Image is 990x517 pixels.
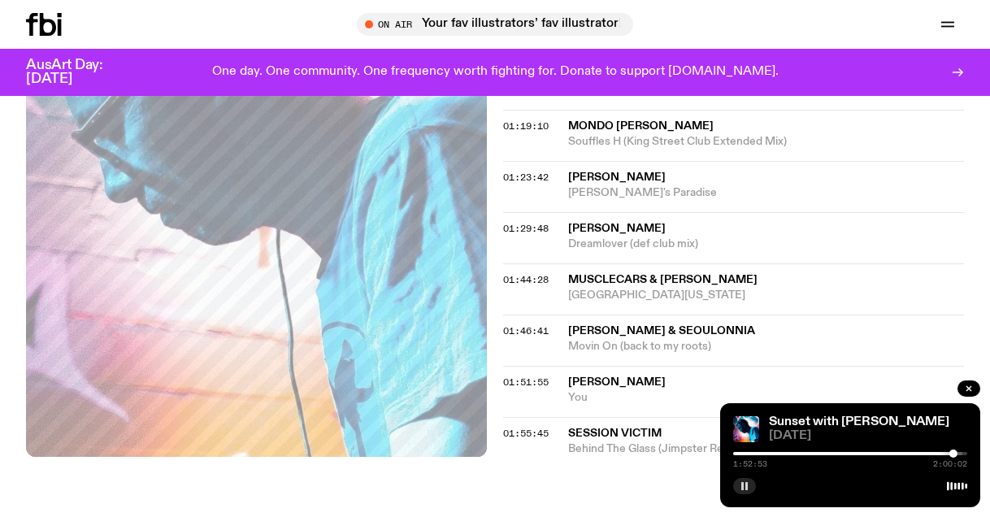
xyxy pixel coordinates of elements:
[769,415,949,428] a: Sunset with [PERSON_NAME]
[733,416,759,442] img: Simon Caldwell stands side on, looking downwards. He has headphones on. Behind him is a brightly ...
[933,460,967,468] span: 2:00:02
[503,429,549,438] button: 01:55:45
[568,288,964,303] span: [GEOGRAPHIC_DATA][US_STATE]
[212,65,779,80] p: One day. One community. One frequency worth fighting for. Donate to support [DOMAIN_NAME].
[568,339,964,354] span: Movin On (back to my roots)
[568,120,714,132] span: Mondo [PERSON_NAME]
[503,173,549,182] button: 01:23:42
[568,274,758,285] span: Musclecars & [PERSON_NAME]
[503,376,549,389] span: 01:51:55
[733,460,767,468] span: 1:52:53
[568,441,964,457] span: Behind The Glass (Jimpster Remix)
[568,185,964,201] span: [PERSON_NAME]'s Paradise
[568,325,755,337] span: [PERSON_NAME] & Seoulonnia
[769,430,967,442] span: [DATE]
[568,172,666,183] span: [PERSON_NAME]
[503,276,549,285] button: 01:44:28
[357,13,633,36] button: On AirYour fav illustrators’ fav illustrator! ([PERSON_NAME])
[503,171,549,184] span: 01:23:42
[26,59,130,86] h3: AusArt Day: [DATE]
[503,119,549,133] span: 01:19:10
[568,223,666,234] span: [PERSON_NAME]
[503,122,549,131] button: 01:19:10
[503,224,549,233] button: 01:29:48
[568,376,666,388] span: [PERSON_NAME]
[568,134,964,150] span: Souffles H (King Street Club Extended Mix)
[503,378,549,387] button: 01:51:55
[503,327,549,336] button: 01:46:41
[503,222,549,235] span: 01:29:48
[503,273,549,286] span: 01:44:28
[568,237,964,252] span: Dreamlover (def club mix)
[503,324,549,337] span: 01:46:41
[568,390,964,406] span: You
[503,427,549,440] span: 01:55:45
[568,428,662,439] span: Session Victim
